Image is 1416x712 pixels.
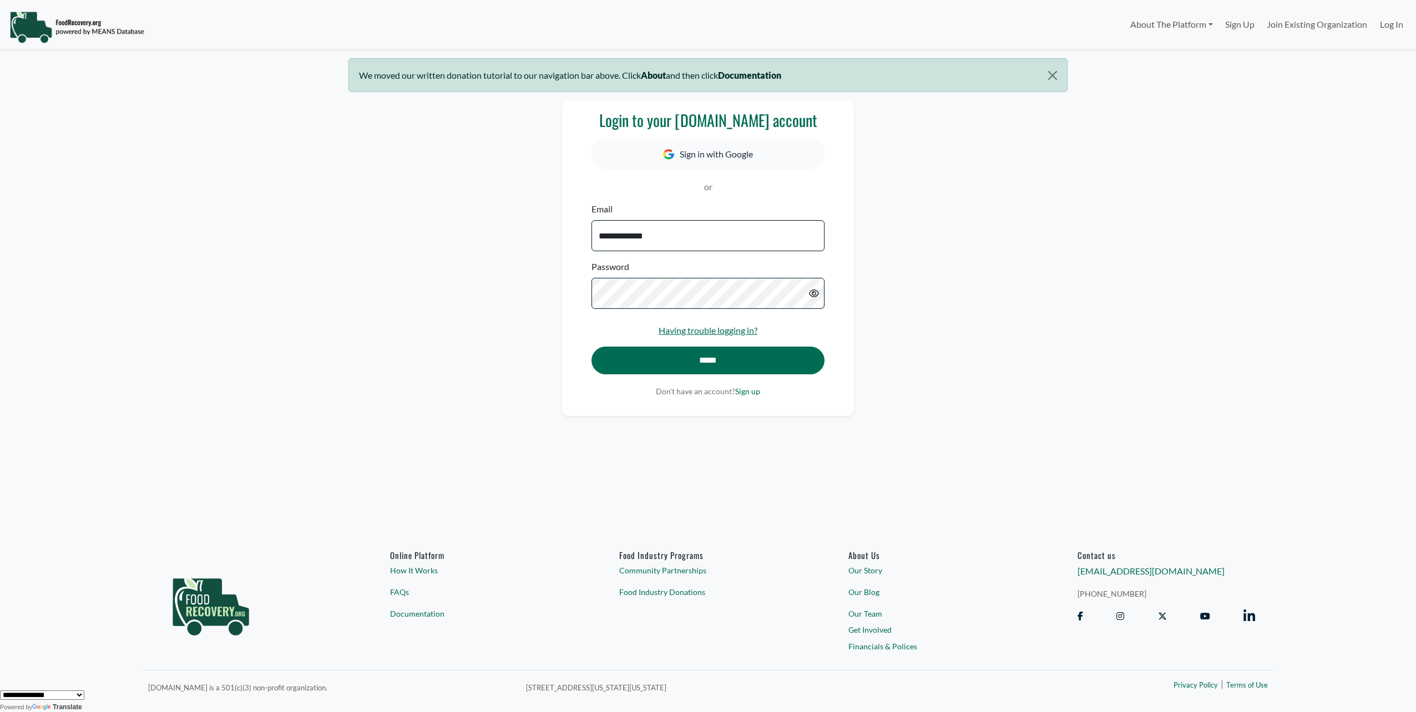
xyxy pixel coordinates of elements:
[390,565,568,577] a: How It Works
[718,70,781,80] b: Documentation
[526,680,985,694] p: [STREET_ADDRESS][US_STATE][US_STATE]
[1261,13,1373,35] a: Join Existing Organization
[390,608,568,619] a: Documentation
[591,385,825,397] p: Don't have an account?
[591,180,825,194] p: or
[161,550,261,655] img: food_recovery_green_logo-76242d7a27de7ed26b67be613a865d9c9037ba317089b267e0515145e5e51427.png
[1078,588,1255,599] a: [PHONE_NUMBER]
[591,111,825,130] h3: Login to your [DOMAIN_NAME] account
[591,139,825,169] button: Sign in with Google
[848,608,1026,619] a: Our Team
[1219,13,1261,35] a: Sign Up
[1124,13,1218,35] a: About The Platform
[1226,680,1268,691] a: Terms of Use
[32,704,53,711] img: Google Translate
[619,565,797,577] a: Community Partnerships
[1374,13,1409,35] a: Log In
[591,202,613,216] label: Email
[848,624,1026,636] a: Get Involved
[619,586,797,598] a: Food Industry Donations
[390,550,568,560] h6: Online Platform
[390,586,568,598] a: FAQs
[9,11,144,44] img: NavigationLogo_FoodRecovery-91c16205cd0af1ed486a0f1a7774a6544ea792ac00100771e7dd3ec7c0e58e41.png
[1039,59,1067,92] button: Close
[1078,566,1225,577] a: [EMAIL_ADDRESS][DOMAIN_NAME]
[591,260,629,273] label: Password
[659,325,757,335] a: Having trouble logging in?
[32,703,82,711] a: Translate
[663,149,674,160] img: Google Icon
[148,680,513,694] p: [DOMAIN_NAME] is a 501(c)(3) non-profit organization.
[1078,550,1255,560] h6: Contact us
[1221,678,1223,691] span: |
[1174,680,1218,691] a: Privacy Policy
[641,70,666,80] b: About
[735,386,760,396] a: Sign up
[348,58,1068,92] div: We moved our written donation tutorial to our navigation bar above. Click and then click
[848,565,1026,577] a: Our Story
[848,640,1026,652] a: Financials & Polices
[848,586,1026,598] a: Our Blog
[848,550,1026,560] a: About Us
[619,550,797,560] h6: Food Industry Programs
